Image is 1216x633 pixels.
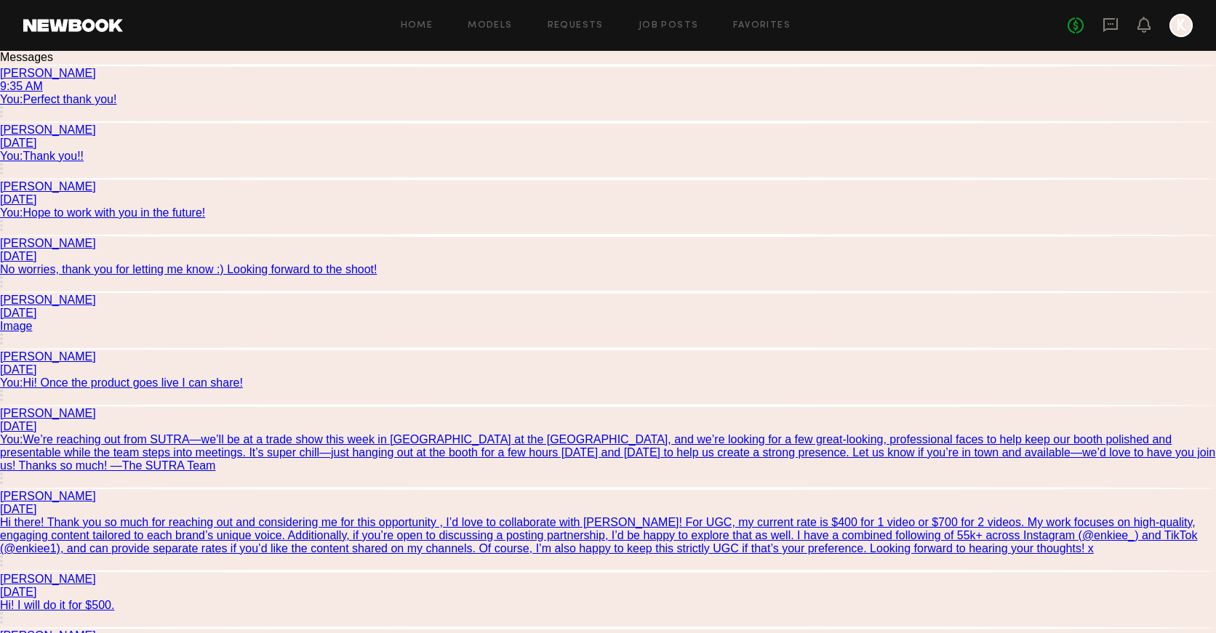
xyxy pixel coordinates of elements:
a: Home [401,21,433,31]
a: K [1169,14,1193,37]
a: Models [468,21,512,31]
a: Requests [548,21,604,31]
a: Job Posts [639,21,699,31]
a: Favorites [733,21,791,31]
